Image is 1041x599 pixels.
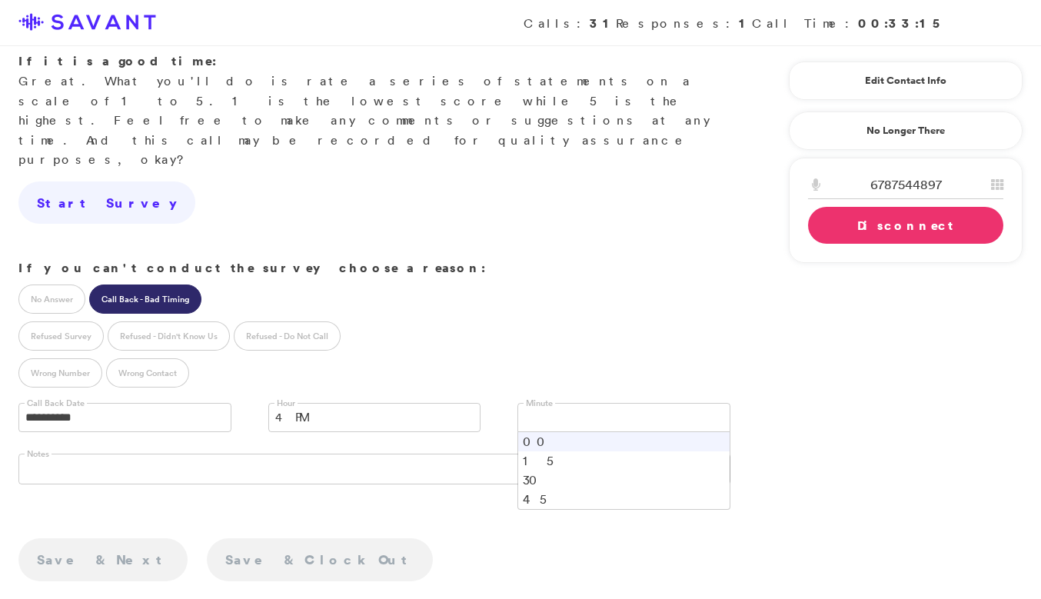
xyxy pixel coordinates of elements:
[18,259,486,276] strong: If you can't conduct the survey choose a reason:
[518,432,730,451] li: 00
[808,207,1003,244] a: Disconnect
[108,321,230,351] label: Refused - Didn't Know Us
[274,398,298,409] label: Hour
[234,321,341,351] label: Refused - Do Not Call
[18,285,85,314] label: No Answer
[518,471,730,490] li: 30
[518,490,730,509] li: 45
[518,451,730,471] li: 15
[524,398,555,409] label: Minute
[858,15,946,32] strong: 00:33:15
[18,52,730,170] p: Great. What you'll do is rate a series of statements on a scale of 1 to 5. 1 is the lowest score ...
[106,358,189,388] label: Wrong Contact
[590,15,616,32] strong: 31
[25,448,52,460] label: Notes
[18,321,104,351] label: Refused Survey
[18,52,217,69] strong: If it is a good time:
[207,538,433,581] a: Save & Clock Out
[89,285,201,314] label: Call Back - Bad Timing
[739,15,752,32] strong: 1
[18,181,195,225] a: Start Survey
[18,538,188,581] a: Save & Next
[789,111,1023,150] a: No Longer There
[25,398,87,409] label: Call Back Date
[808,68,1003,93] a: Edit Contact Info
[275,404,454,431] span: 4 PM
[18,358,102,388] label: Wrong Number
